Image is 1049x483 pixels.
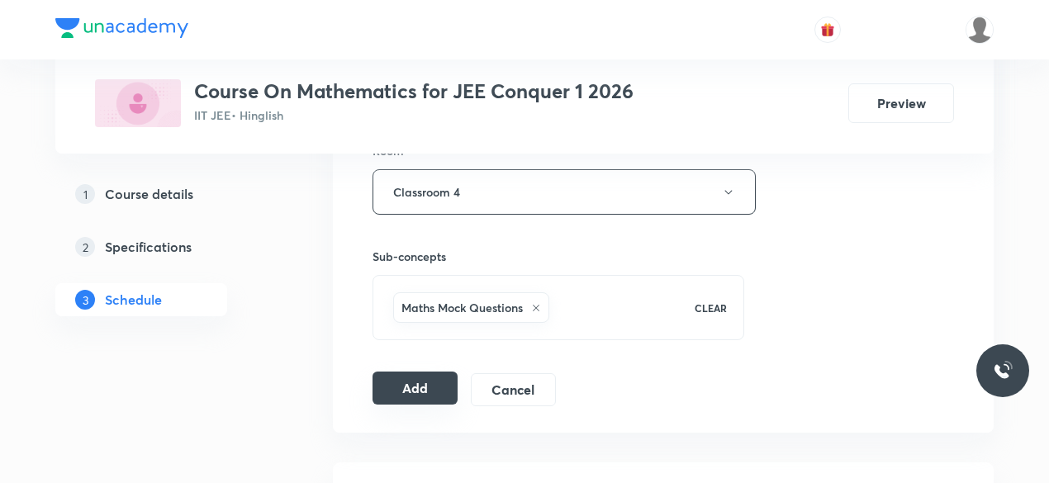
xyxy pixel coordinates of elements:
button: Preview [848,83,954,123]
h5: Course details [105,184,193,204]
p: IIT JEE • Hinglish [194,107,634,124]
h6: Maths Mock Questions [401,299,523,316]
p: 1 [75,184,95,204]
h3: Course On Mathematics for JEE Conquer 1 2026 [194,79,634,103]
h5: Specifications [105,237,192,257]
button: Classroom 4 [373,169,756,215]
p: 2 [75,237,95,257]
button: Add [373,372,458,405]
img: avatar [820,22,835,37]
a: Company Logo [55,18,188,42]
a: 1Course details [55,178,280,211]
img: Company Logo [55,18,188,38]
a: 2Specifications [55,230,280,263]
h5: Schedule [105,290,162,310]
button: Cancel [471,373,556,406]
p: 3 [75,290,95,310]
img: ttu [993,361,1013,381]
h6: Sub-concepts [373,248,744,265]
button: avatar [814,17,841,43]
img: Dinesh Kumar [966,16,994,44]
p: CLEAR [695,301,727,315]
img: 69328BEA-7306-4749-9D45-3FE06663CCFB_plus.png [95,79,181,127]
